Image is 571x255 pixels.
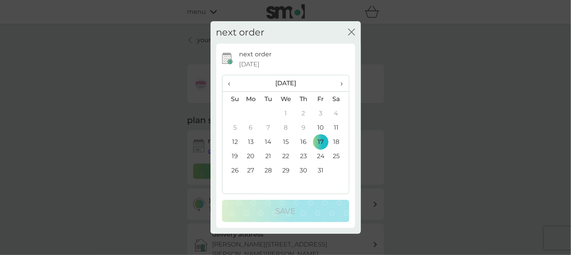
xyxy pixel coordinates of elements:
[242,75,330,92] th: [DATE]
[329,92,349,106] th: Sa
[329,149,349,163] td: 25
[329,120,349,135] td: 11
[277,120,295,135] td: 8
[295,149,312,163] td: 23
[312,106,329,120] td: 3
[242,149,260,163] td: 20
[242,163,260,177] td: 27
[312,120,329,135] td: 10
[239,59,259,69] span: [DATE]
[277,135,295,149] td: 15
[259,120,277,135] td: 7
[216,27,265,38] h2: next order
[242,120,260,135] td: 6
[312,92,329,106] th: Fr
[259,163,277,177] td: 28
[222,163,242,177] td: 26
[277,149,295,163] td: 22
[277,163,295,177] td: 29
[295,92,312,106] th: Th
[295,120,312,135] td: 9
[259,149,277,163] td: 21
[259,135,277,149] td: 14
[312,149,329,163] td: 24
[329,106,349,120] td: 4
[239,49,271,59] p: next order
[295,106,312,120] td: 2
[242,135,260,149] td: 13
[277,106,295,120] td: 1
[276,205,296,217] p: Save
[335,75,343,91] span: ›
[259,92,277,106] th: Tu
[222,200,349,222] button: Save
[329,135,349,149] td: 18
[295,163,312,177] td: 30
[312,163,329,177] td: 31
[222,149,242,163] td: 19
[295,135,312,149] td: 16
[222,120,242,135] td: 5
[312,135,329,149] td: 17
[222,135,242,149] td: 12
[348,29,355,37] button: close
[228,75,236,91] span: ‹
[222,92,242,106] th: Su
[242,92,260,106] th: Mo
[277,92,295,106] th: We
